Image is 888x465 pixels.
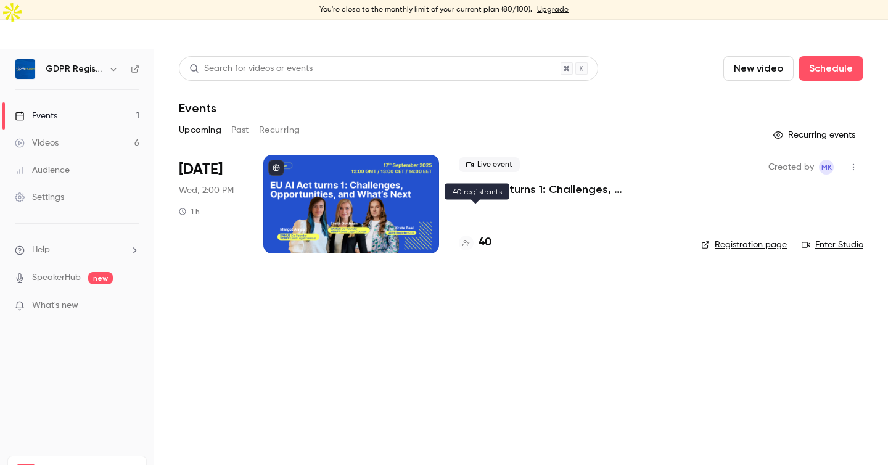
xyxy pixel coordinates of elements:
[701,239,787,251] a: Registration page
[179,101,216,115] h1: Events
[15,164,70,176] div: Audience
[88,272,113,284] span: new
[768,160,814,175] span: Created by
[459,182,681,197] a: EU AI Act turns 1: Challenges, Opportunities, and What’s Next
[723,56,794,81] button: New video
[799,56,863,81] button: Schedule
[15,59,35,79] img: GDPR Register
[259,120,300,140] button: Recurring
[15,137,59,149] div: Videos
[537,5,569,15] a: Upgrade
[15,110,57,122] div: Events
[32,299,78,312] span: What's new
[32,271,81,284] a: SpeakerHub
[46,63,104,75] h6: GDPR Register
[179,160,223,179] span: [DATE]
[189,62,313,75] div: Search for videos or events
[179,184,234,197] span: Wed, 2:00 PM
[231,120,249,140] button: Past
[15,244,139,257] li: help-dropdown-opener
[179,155,244,253] div: Sep 17 Wed, 2:00 PM (Europe/Tallinn)
[819,160,834,175] span: Marit Kesa
[32,244,50,257] span: Help
[15,191,64,204] div: Settings
[479,234,491,251] h4: 40
[179,207,200,216] div: 1 h
[768,125,863,145] button: Recurring events
[179,120,221,140] button: Upcoming
[802,239,863,251] a: Enter Studio
[125,300,139,311] iframe: Noticeable Trigger
[821,160,832,175] span: MK
[459,157,520,172] span: Live event
[459,234,491,251] a: 40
